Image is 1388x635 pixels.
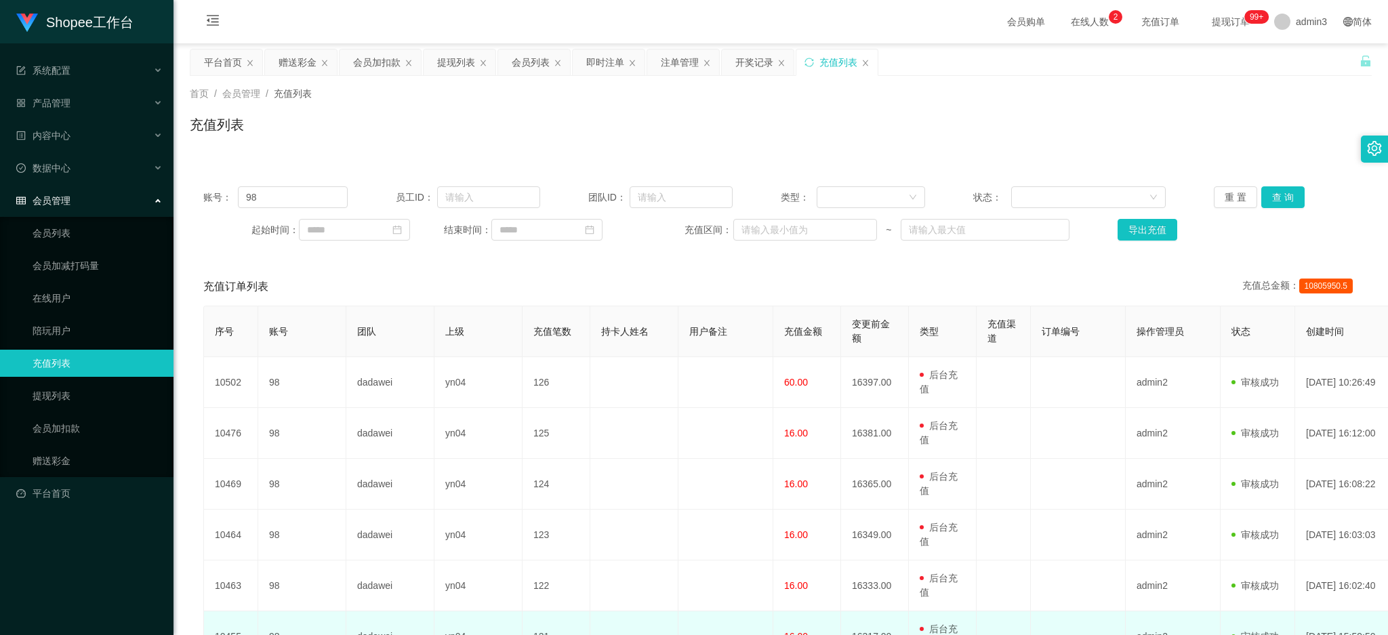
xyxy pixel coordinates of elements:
span: 在线人数 [1064,17,1116,26]
span: 内容中心 [16,130,70,141]
td: 124 [523,459,590,510]
span: 充值订单 [1135,17,1186,26]
td: dadawei [346,357,434,408]
span: 团队ID： [588,190,630,205]
button: 重 置 [1214,186,1257,208]
i: 图标: appstore-o [16,98,26,108]
span: 系统配置 [16,65,70,76]
span: 后台充值 [920,369,958,394]
td: 16333.00 [841,560,909,611]
a: 充值列表 [33,350,163,377]
input: 请输入 [238,186,348,208]
i: 图标: close [246,59,254,67]
td: 125 [523,408,590,459]
div: 充值列表 [819,49,857,75]
span: 充值列表 [274,88,312,99]
span: 后台充值 [920,522,958,547]
a: 提现列表 [33,382,163,409]
h1: 充值列表 [190,115,244,135]
span: 审核成功 [1231,580,1279,591]
span: 类型 [920,326,939,337]
div: 会员列表 [512,49,550,75]
td: 10463 [204,560,258,611]
td: dadawei [346,560,434,611]
span: 用户备注 [689,326,727,337]
span: 会员管理 [16,195,70,206]
sup: 2 [1109,10,1122,24]
td: yn04 [434,459,523,510]
button: 查 询 [1261,186,1305,208]
span: 审核成功 [1231,377,1279,388]
td: 10502 [204,357,258,408]
span: 员工ID： [396,190,437,205]
i: 图标: table [16,196,26,205]
a: Shopee工作台 [16,16,134,27]
input: 请输入最大值 [901,219,1069,241]
td: 10469 [204,459,258,510]
span: 创建时间 [1306,326,1344,337]
a: 图标: dashboard平台首页 [16,480,163,507]
span: 提现订单 [1205,17,1257,26]
span: 团队 [357,326,376,337]
span: 充值金额 [784,326,822,337]
div: 即时注单 [586,49,624,75]
span: 上级 [445,326,464,337]
button: 导出充值 [1118,219,1177,241]
span: 后台充值 [920,471,958,496]
span: 结束时间： [444,223,491,237]
span: 16.00 [784,478,808,489]
span: 变更前金额 [852,319,890,344]
input: 请输入 [437,186,540,208]
span: / [214,88,217,99]
span: 16.00 [784,529,808,540]
h1: Shopee工作台 [46,1,134,44]
span: 16.00 [784,428,808,438]
td: 16349.00 [841,510,909,560]
td: 98 [258,510,346,560]
i: 图标: close [321,59,329,67]
td: 10464 [204,510,258,560]
a: 在线用户 [33,285,163,312]
span: 充值订单列表 [203,279,268,295]
a: 陪玩用户 [33,317,163,344]
i: 图标: global [1343,17,1353,26]
td: 122 [523,560,590,611]
a: 赠送彩金 [33,447,163,474]
sup: 322 [1244,10,1269,24]
span: 16.00 [784,580,808,591]
input: 请输入最小值为 [733,219,877,241]
td: 126 [523,357,590,408]
td: yn04 [434,560,523,611]
i: 图标: profile [16,131,26,140]
td: 98 [258,408,346,459]
td: dadawei [346,459,434,510]
i: 图标: check-circle-o [16,163,26,173]
img: logo.9652507e.png [16,14,38,33]
i: 图标: setting [1367,141,1382,156]
i: 图标: calendar [392,225,402,234]
input: 请输入 [630,186,733,208]
span: 操作管理员 [1137,326,1184,337]
i: 图标: menu-fold [190,1,236,44]
td: yn04 [434,357,523,408]
span: 订单编号 [1042,326,1080,337]
td: 98 [258,560,346,611]
span: 充值渠道 [987,319,1016,344]
div: 赠送彩金 [279,49,317,75]
span: 账号 [269,326,288,337]
span: ~ [877,223,901,237]
td: 10476 [204,408,258,459]
span: / [266,88,268,99]
td: yn04 [434,510,523,560]
td: admin2 [1126,459,1221,510]
i: 图标: close [479,59,487,67]
span: 60.00 [784,377,808,388]
span: 审核成功 [1231,478,1279,489]
i: 图标: close [777,59,785,67]
td: admin2 [1126,560,1221,611]
td: 98 [258,357,346,408]
a: 会员加扣款 [33,415,163,442]
i: 图标: sync [804,58,814,67]
a: 会员加减打码量 [33,252,163,279]
span: 10805950.5 [1299,279,1353,293]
